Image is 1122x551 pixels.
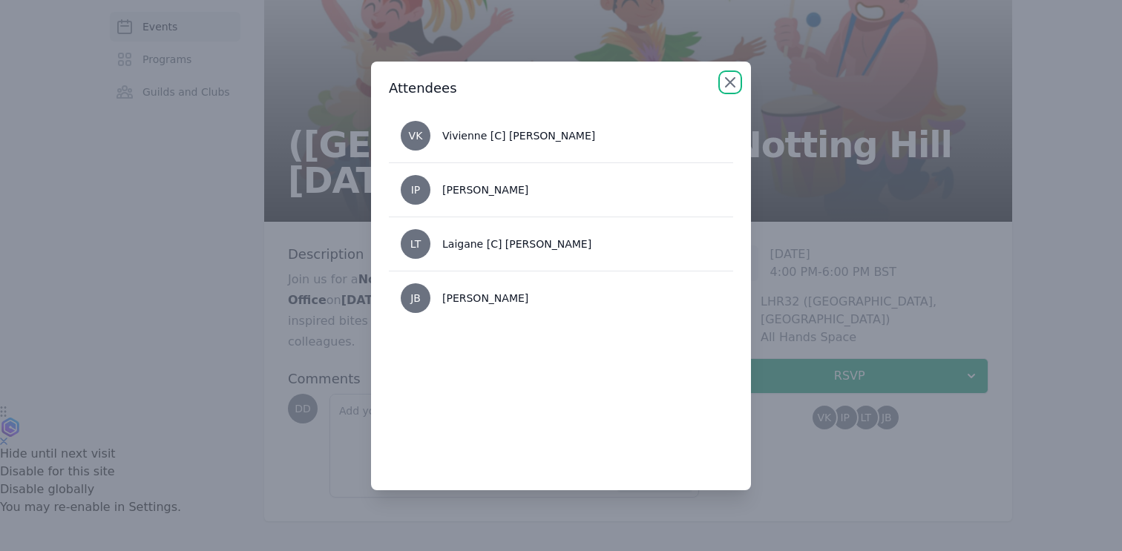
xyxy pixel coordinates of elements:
div: Vivienne [C] [PERSON_NAME] [442,128,595,143]
span: VK [409,131,423,141]
div: [PERSON_NAME] [442,182,528,197]
div: Laigane [C] [PERSON_NAME] [442,237,591,251]
span: LT [410,239,421,249]
span: JB [410,293,421,303]
div: [PERSON_NAME] [442,291,528,306]
h3: Attendees [389,79,733,97]
span: IP [411,185,421,195]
